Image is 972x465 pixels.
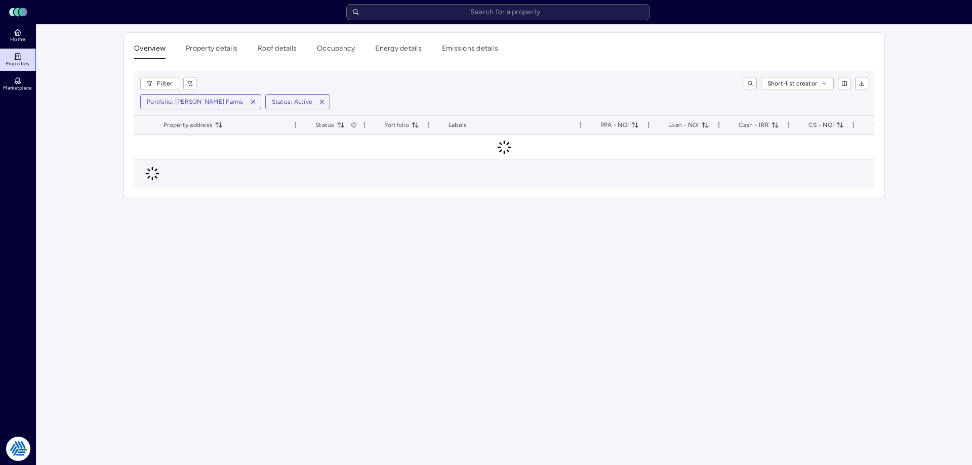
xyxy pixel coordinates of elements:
span: Portfolio [384,120,419,130]
button: toggle sorting [631,121,639,129]
span: CS - NOI [808,120,844,130]
span: Properties [6,61,30,67]
img: Tradition Energy [6,437,30,461]
span: Filter [157,78,173,89]
button: Overview [134,43,166,59]
span: Utility [873,120,901,130]
input: Search for a property [346,4,650,20]
button: Energy details [375,43,422,59]
span: Home [10,36,25,43]
button: show/hide columns [838,77,851,90]
button: Roof details [258,43,297,59]
button: Portfolio: [PERSON_NAME] Farms [141,95,246,109]
span: Marketplace [3,85,31,91]
span: Short-list creator [767,78,818,89]
button: toggle sorting [411,121,419,129]
div: Status: Active [272,97,313,107]
button: toggle search [744,77,757,90]
span: Status [315,120,345,130]
span: PPA - NOI [600,120,639,130]
div: Portfolio: [PERSON_NAME] Farms [147,97,244,107]
button: Property details [186,43,237,59]
span: Loan - NOI [668,120,709,130]
button: Emissions details [442,43,498,59]
button: toggle sorting [836,121,844,129]
span: Property address [164,120,223,130]
span: Labels [449,120,467,130]
span: Cash - IRR [739,120,780,130]
button: toggle sorting [771,121,779,129]
button: toggle sorting [215,121,223,129]
button: Occupancy [317,43,355,59]
button: Filter [140,77,179,90]
button: Short-list creator [761,77,834,90]
button: Status: Active [266,95,315,109]
button: toggle sorting [701,121,709,129]
button: toggle sorting [337,121,345,129]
